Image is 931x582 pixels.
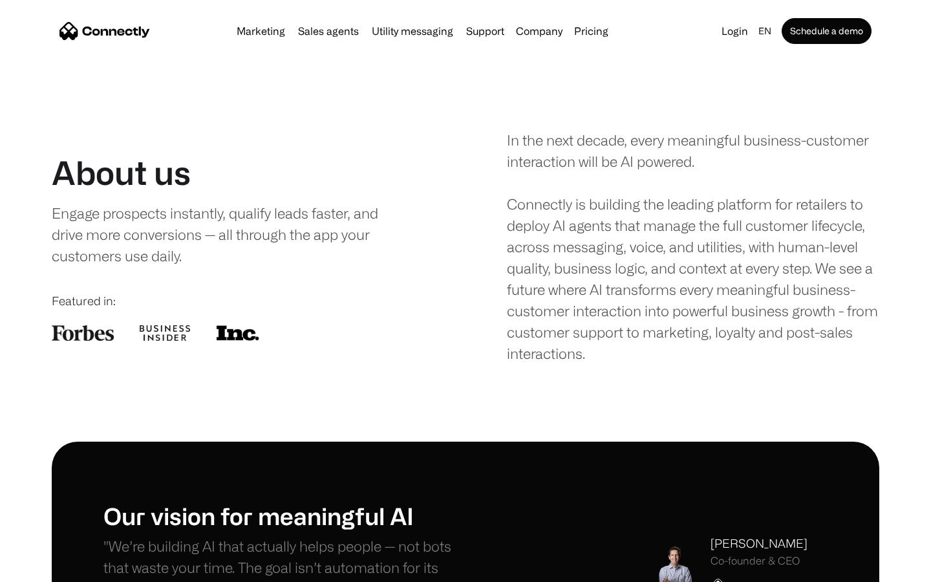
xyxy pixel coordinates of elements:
a: Schedule a demo [782,18,872,44]
ul: Language list [26,559,78,577]
aside: Language selected: English [13,558,78,577]
a: Marketing [231,26,290,36]
h1: About us [52,153,191,192]
a: Pricing [569,26,614,36]
div: Company [516,22,562,40]
a: Utility messaging [367,26,458,36]
div: Engage prospects instantly, qualify leads faster, and drive more conversions — all through the ap... [52,202,405,266]
a: Sales agents [293,26,364,36]
div: [PERSON_NAME] [711,535,808,552]
a: Login [716,22,753,40]
div: en [758,22,771,40]
div: In the next decade, every meaningful business-customer interaction will be AI powered. Connectly ... [507,129,879,364]
h1: Our vision for meaningful AI [103,502,465,530]
div: Featured in: [52,292,424,310]
a: Support [461,26,509,36]
div: Co-founder & CEO [711,555,808,567]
